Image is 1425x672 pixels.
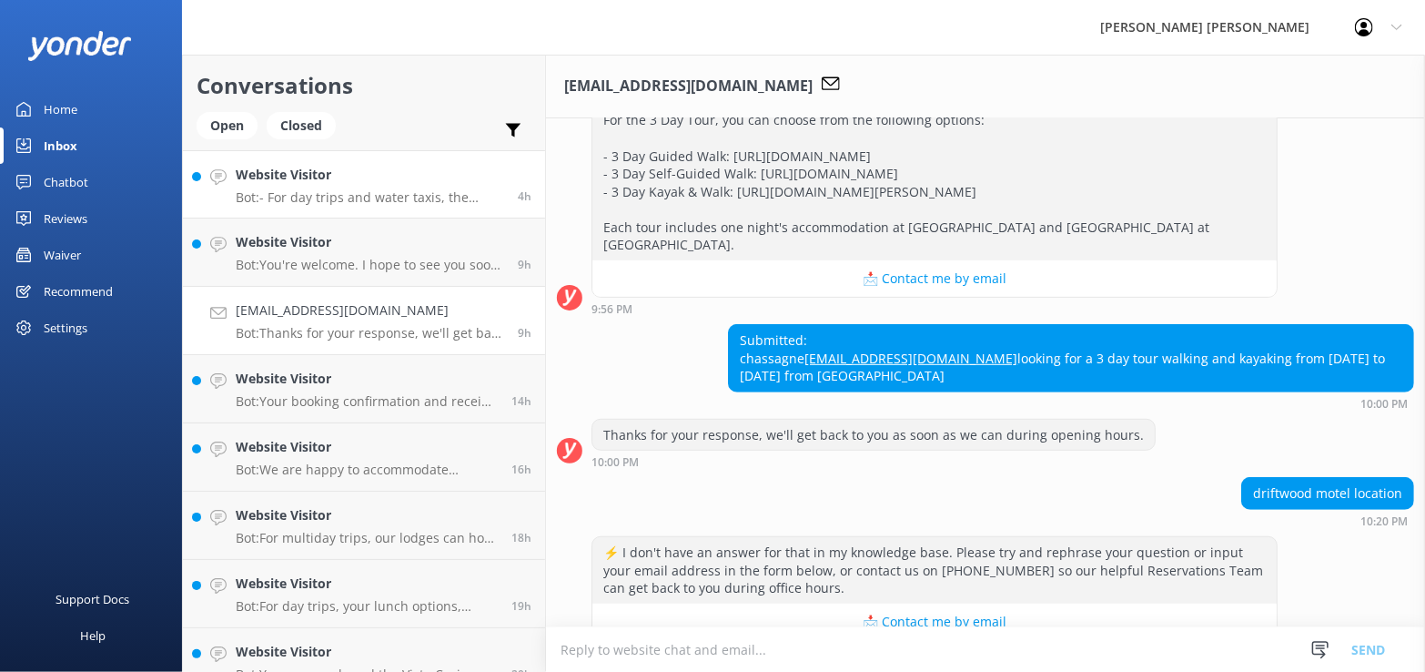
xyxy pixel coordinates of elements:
[27,31,132,61] img: yonder-white-logo.png
[44,237,81,273] div: Waiver
[591,457,639,468] strong: 10:00 PM
[197,68,531,103] h2: Conversations
[236,232,504,252] h4: Website Visitor
[236,598,498,615] p: Bot: For day trips, your lunch options, including the standard picnic, can be found here: [URL][D...
[183,423,545,492] a: Website VisitorBot:We are happy to accommodate changes if there is available space. You need to g...
[592,105,1277,260] div: For the 3 Day Tour, you can choose from the following options: - 3 Day Guided Walk: [URL][DOMAIN_...
[1242,478,1413,509] div: driftwood motel location
[591,304,632,315] strong: 9:56 PM
[511,530,531,545] span: Sep 14 2025 01:07pm (UTC +12:00) Pacific/Auckland
[236,300,504,321] h4: [EMAIL_ADDRESS][DOMAIN_NAME]
[236,165,504,185] h4: Website Visitor
[44,273,113,310] div: Recommend
[236,437,498,457] h4: Website Visitor
[197,112,258,139] div: Open
[564,75,813,98] h3: [EMAIL_ADDRESS][DOMAIN_NAME]
[511,462,531,477] span: Sep 14 2025 04:02pm (UTC +12:00) Pacific/Auckland
[804,350,1017,367] a: [EMAIL_ADDRESS][DOMAIN_NAME]
[44,164,88,200] div: Chatbot
[44,91,77,127] div: Home
[236,530,498,546] p: Bot: For multiday trips, our lodges can host a maximum of 26 people in twin share accommodation. ...
[511,598,531,614] span: Sep 14 2025 12:36pm (UTC +12:00) Pacific/Auckland
[236,642,498,662] h4: Website Visitor
[592,260,1277,297] button: 📩 Contact me by email
[1360,516,1408,527] strong: 10:20 PM
[592,537,1277,604] div: ⚡ I don't have an answer for that in my knowledge base. Please try and rephrase your question or ...
[1241,514,1414,527] div: Sep 14 2025 10:20pm (UTC +12:00) Pacific/Auckland
[44,127,77,164] div: Inbox
[236,393,498,410] p: Bot: Your booking confirmation and receipt may take up to 30 minutes to reach your email inbox. C...
[267,115,345,135] a: Closed
[518,325,531,341] span: Sep 14 2025 10:22pm (UTC +12:00) Pacific/Auckland
[236,325,504,341] p: Bot: Thanks for your response, we'll get back to you as soon as we can during opening hours.
[591,302,1278,315] div: Sep 14 2025 09:56pm (UTC +12:00) Pacific/Auckland
[183,492,545,560] a: Website VisitorBot:For multiday trips, our lodges can host a maximum of 26 people in twin share a...
[56,581,130,617] div: Support Docs
[183,355,545,423] a: Website VisitorBot:Your booking confirmation and receipt may take up to 30 minutes to reach your ...
[197,115,267,135] a: Open
[183,287,545,355] a: [EMAIL_ADDRESS][DOMAIN_NAME]Bot:Thanks for your response, we'll get back to you as soon as we can...
[44,310,87,346] div: Settings
[183,150,545,219] a: Website VisitorBot:- For day trips and water taxis, the address is [STREET_ADDRESS][PERSON_NAME]....
[518,188,531,204] span: Sep 15 2025 04:00am (UTC +12:00) Pacific/Auckland
[1360,399,1408,410] strong: 10:00 PM
[236,257,504,273] p: Bot: You're welcome. I hope to see you soon in our favourite part of the world!
[183,560,545,628] a: Website VisitorBot:For day trips, your lunch options, including the standard picnic, can be found...
[729,325,1413,392] div: Submitted: chassagne looking for a 3 day tour walking and kayaking from [DATE] to [DATE] from [GE...
[518,257,531,272] span: Sep 14 2025 10:32pm (UTC +12:00) Pacific/Auckland
[236,574,498,594] h4: Website Visitor
[236,505,498,525] h4: Website Visitor
[80,617,106,654] div: Help
[592,420,1155,451] div: Thanks for your response, we'll get back to you as soon as we can during opening hours.
[592,604,1277,640] button: 📩 Contact me by email
[183,219,545,287] a: Website VisitorBot:You're welcome. I hope to see you soon in our favourite part of the world!9h
[511,393,531,409] span: Sep 14 2025 05:09pm (UTC +12:00) Pacific/Auckland
[236,462,498,478] p: Bot: We are happy to accommodate changes if there is available space. You need to get in touch di...
[591,455,1156,468] div: Sep 14 2025 10:00pm (UTC +12:00) Pacific/Auckland
[44,200,87,237] div: Reviews
[267,112,336,139] div: Closed
[236,189,504,206] p: Bot: - For day trips and water taxis, the address is [STREET_ADDRESS][PERSON_NAME]. - For multi-d...
[236,369,498,389] h4: Website Visitor
[728,397,1414,410] div: Sep 14 2025 10:00pm (UTC +12:00) Pacific/Auckland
